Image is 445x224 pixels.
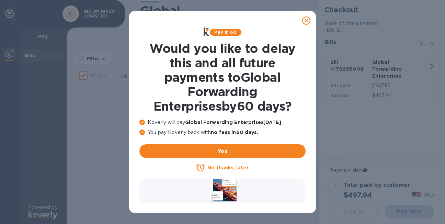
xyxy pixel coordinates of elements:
[207,165,248,170] u: No thanks, later
[139,119,306,126] p: Koverly will pay
[211,130,258,135] b: no fees in 60 days .
[214,30,237,35] b: Pay in 60
[139,129,306,136] p: You pay Koverly back with
[139,41,306,113] h1: Would you like to delay this and all future payments to Global Forwarding Enterprises by 60 days ?
[145,147,300,155] span: Yes
[139,144,306,158] button: Yes
[185,120,281,125] b: Global Forwarding Enterprises [DATE]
